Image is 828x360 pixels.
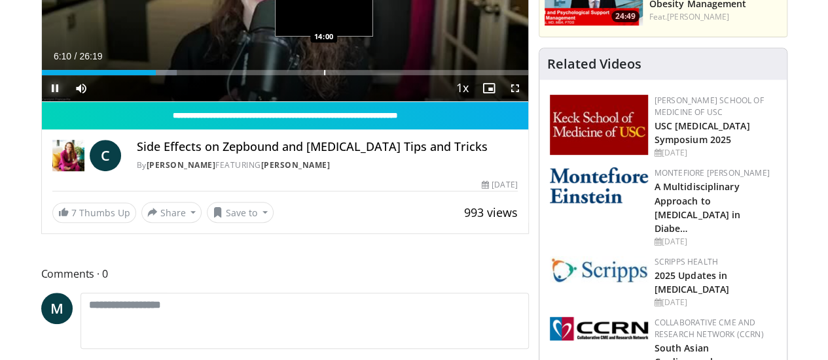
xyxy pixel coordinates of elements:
a: [PERSON_NAME] [147,159,216,171]
span: / [75,51,77,61]
button: Enable picture-in-picture mode [476,75,502,101]
button: Share [141,202,202,223]
a: [PERSON_NAME] [667,11,729,22]
img: Dr. Carolynn Francavilla [52,140,84,171]
img: b0142b4c-93a1-4b58-8f91-5265c282693c.png.150x105_q85_autocrop_double_scale_upscale_version-0.2.png [550,167,648,203]
a: C [90,140,121,171]
a: 2025 Updates in [MEDICAL_DATA] [655,269,729,295]
span: 26:19 [79,51,102,61]
img: c9f2b0b7-b02a-4276-a72a-b0cbb4230bc1.jpg.150x105_q85_autocrop_double_scale_upscale_version-0.2.jpg [550,256,648,283]
a: Collaborative CME and Research Network (CCRN) [655,317,764,340]
button: Save to [207,202,274,223]
h4: Side Effects on Zepbound and [MEDICAL_DATA] Tips and Tricks [137,140,518,154]
div: Feat. [649,11,782,23]
div: [DATE] [655,297,776,308]
span: 6:10 [54,51,71,61]
span: 7 [71,206,77,219]
a: M [41,293,73,324]
a: Montefiore [PERSON_NAME] [655,167,770,178]
a: [PERSON_NAME] [261,159,331,171]
button: Mute [68,75,94,101]
div: [DATE] [482,179,517,191]
div: By FEATURING [137,159,518,171]
div: [DATE] [655,147,776,159]
a: Scripps Health [655,256,718,267]
a: 7 Thumbs Up [52,203,136,223]
div: [DATE] [655,236,776,248]
span: 24:49 [611,10,639,22]
a: A Multidisciplinary Approach to [MEDICAL_DATA] in Diabe… [655,180,741,234]
span: Comments 0 [41,265,529,282]
a: USC [MEDICAL_DATA] Symposium 2025 [655,120,750,146]
button: Playback Rate [450,75,476,101]
a: [PERSON_NAME] School of Medicine of USC [655,95,764,118]
button: Fullscreen [502,75,528,101]
div: Progress Bar [42,70,528,75]
img: 7b941f1f-d101-407a-8bfa-07bd47db01ba.png.150x105_q85_autocrop_double_scale_upscale_version-0.2.jpg [550,95,648,155]
h4: Related Videos [547,56,641,72]
button: Pause [42,75,68,101]
img: a04ee3ba-8487-4636-b0fb-5e8d268f3737.png.150x105_q85_autocrop_double_scale_upscale_version-0.2.png [550,317,648,340]
span: 993 views [464,205,518,220]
